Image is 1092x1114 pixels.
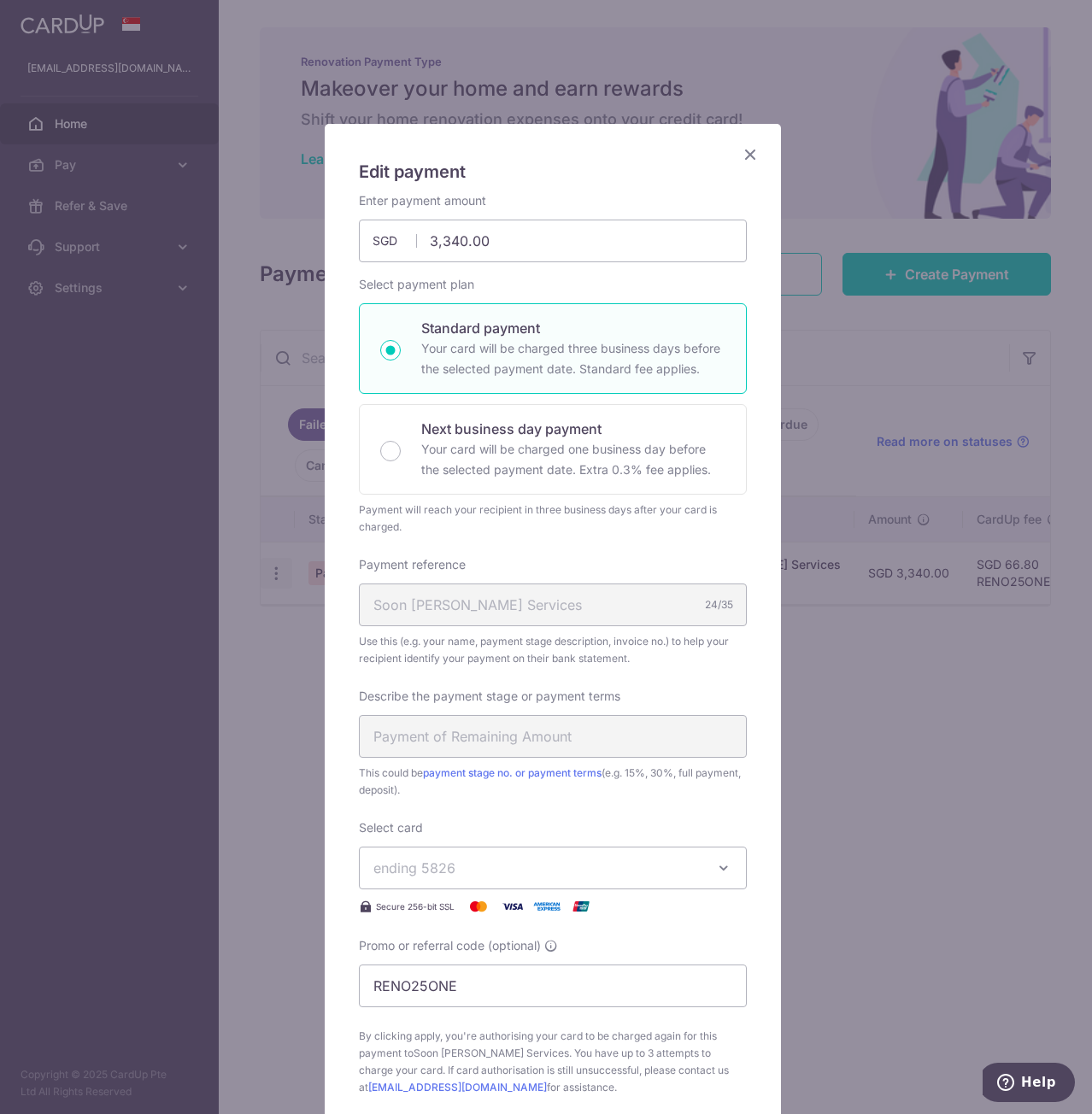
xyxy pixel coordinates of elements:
p: Your card will be charged one business day before the selected payment date. Extra 0.3% fee applies. [421,439,725,480]
span: Promo or referral code (optional) [359,937,541,954]
input: 0.00 [359,220,747,262]
p: Next business day payment [421,419,725,439]
img: UnionPay [564,896,598,917]
a: payment stage no. or payment terms [423,766,602,779]
span: SGD [373,232,417,249]
label: Describe the payment stage or payment terms [359,688,620,705]
div: Payment will reach your recipient in three business days after your card is charged. [359,501,747,536]
a: [EMAIL_ADDRESS][DOMAIN_NAME] [368,1081,547,1093]
label: Select payment plan [359,276,474,293]
span: This could be (e.g. 15%, 30%, full payment, deposit). [359,765,747,799]
span: Use this (e.g. your name, payment stage description, invoice no.) to help your recipient identify... [359,633,747,667]
iframe: Opens a widget where you can find more information [983,1063,1075,1105]
p: Standard payment [421,318,725,338]
label: Payment reference [359,556,466,573]
p: Your card will be charged three business days before the selected payment date. Standard fee appl... [421,338,725,379]
img: American Express [530,896,564,917]
span: By clicking apply, you're authorising your card to be charged again for this payment to . You hav... [359,1028,747,1096]
button: ending 5826 [359,847,747,889]
label: Enter payment amount [359,192,486,209]
span: Soon [PERSON_NAME] Services [414,1047,569,1059]
span: Secure 256-bit SSL [376,900,455,913]
h5: Edit payment [359,158,747,185]
span: ending 5826 [373,859,455,877]
label: Select card [359,819,423,836]
img: Visa [496,896,530,917]
button: Close [740,144,760,165]
img: Mastercard [461,896,496,917]
div: 24/35 [705,596,733,613]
